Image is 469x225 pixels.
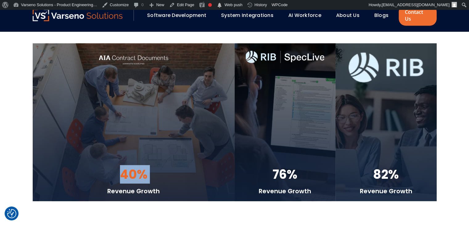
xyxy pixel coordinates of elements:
[288,12,321,19] a: AI Workforce
[371,10,397,21] div: Blogs
[382,2,450,7] span: [EMAIL_ADDRESS][DOMAIN_NAME]
[374,12,389,19] a: Blogs
[336,12,360,19] a: About Us
[7,209,16,218] button: Cookie Settings
[347,165,425,184] h2: 82%
[208,3,212,7] div: Needs improvement
[7,209,16,218] img: Revisit consent button
[246,165,324,184] h2: 76%
[94,186,173,196] h6: Revenue Growth
[33,9,123,22] a: Varseno Solutions – Product Engineering & IT Services
[221,12,274,19] a: System Integrations
[94,165,173,184] h2: 40%
[246,186,324,196] h6: Revenue Growth
[347,186,425,196] h6: Revenue Growth
[399,5,436,26] a: Contact Us
[218,10,282,21] div: System Integrations
[147,12,206,19] a: Software Development
[333,10,368,21] div: About Us
[216,1,223,10] span: 
[33,9,123,21] img: Varseno Solutions – Product Engineering & IT Services
[285,10,330,21] div: AI Workforce
[144,10,215,21] div: Software Development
